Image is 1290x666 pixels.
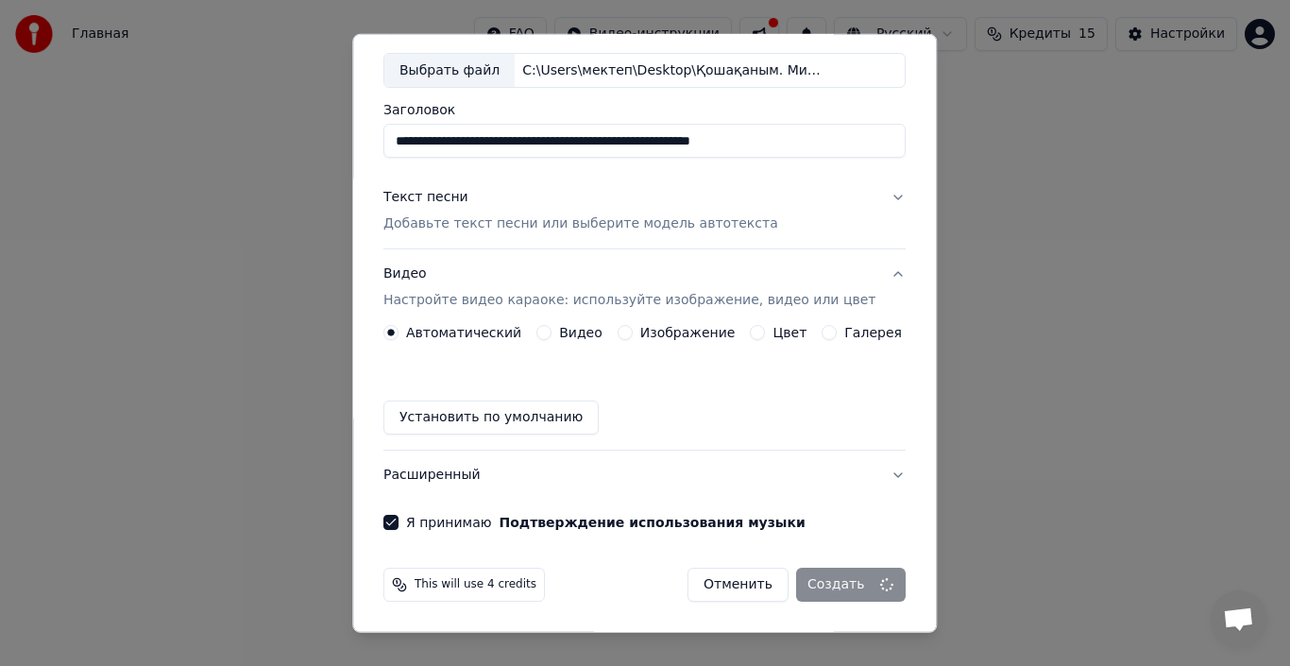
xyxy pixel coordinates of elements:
[559,326,603,339] label: Видео
[384,53,515,87] div: Выбрать файл
[383,325,906,450] div: ВидеоНастройте видео караоке: используйте изображение, видео или цвет
[383,401,599,435] button: Установить по умолчанию
[406,326,521,339] label: Автоматический
[640,326,736,339] label: Изображение
[383,103,906,116] label: Заголовок
[383,214,778,233] p: Добавьте текст песни или выберите модель автотекста
[515,60,836,79] div: C:\Users\мектеп\Desktop\Қошақаным. Минус. Балаларға арналған ән. Қошақаным қайда екен..mp3
[773,326,807,339] label: Цвет
[406,516,806,529] label: Я принимаю
[383,265,875,310] div: Видео
[845,326,903,339] label: Галерея
[687,568,789,602] button: Отменить
[383,188,468,207] div: Текст песни
[383,451,906,500] button: Расширенный
[383,249,906,325] button: ВидеоНастройте видео караоке: используйте изображение, видео или цвет
[383,291,875,310] p: Настройте видео караоке: используйте изображение, видео или цвет
[500,516,806,529] button: Я принимаю
[415,577,536,592] span: This will use 4 credits
[383,173,906,248] button: Текст песниДобавьте текст песни или выберите модель автотекста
